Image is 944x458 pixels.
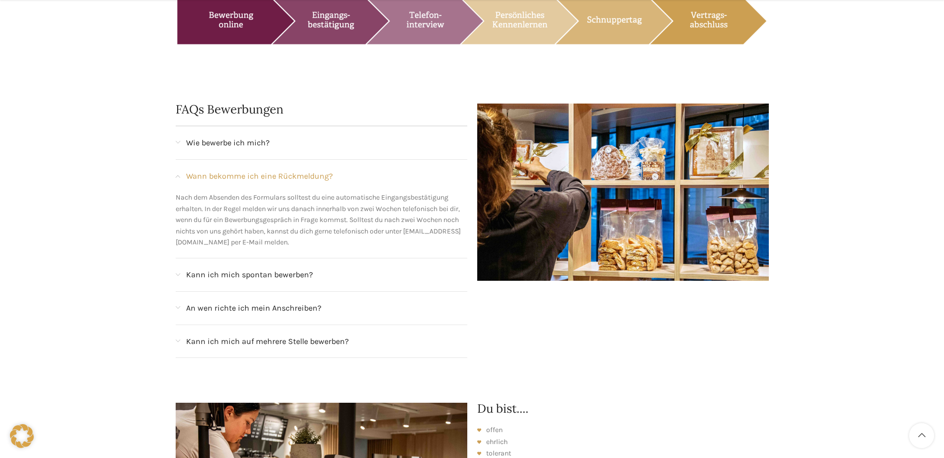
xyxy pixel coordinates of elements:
p: Nach dem Absenden des Formulars solltest du eine automatische Eingangsbestätigung erhalten. In de... [176,192,467,248]
a: Scroll to top button [909,423,934,448]
span: Wie bewerbe ich mich? [186,136,270,149]
span: Kann ich mich spontan bewerben? [186,268,313,281]
h2: FAQs Bewerbungen [176,104,467,115]
span: An wen richte ich mein Anschreiben? [186,302,321,315]
span: ehrlich [486,437,508,448]
span: offen [486,425,503,436]
h2: Du bist.... [477,403,769,415]
span: Wann bekomme ich eine Rückmeldung? [186,170,333,183]
span: Kann ich mich auf mehrere Stelle bewerben? [186,335,349,348]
